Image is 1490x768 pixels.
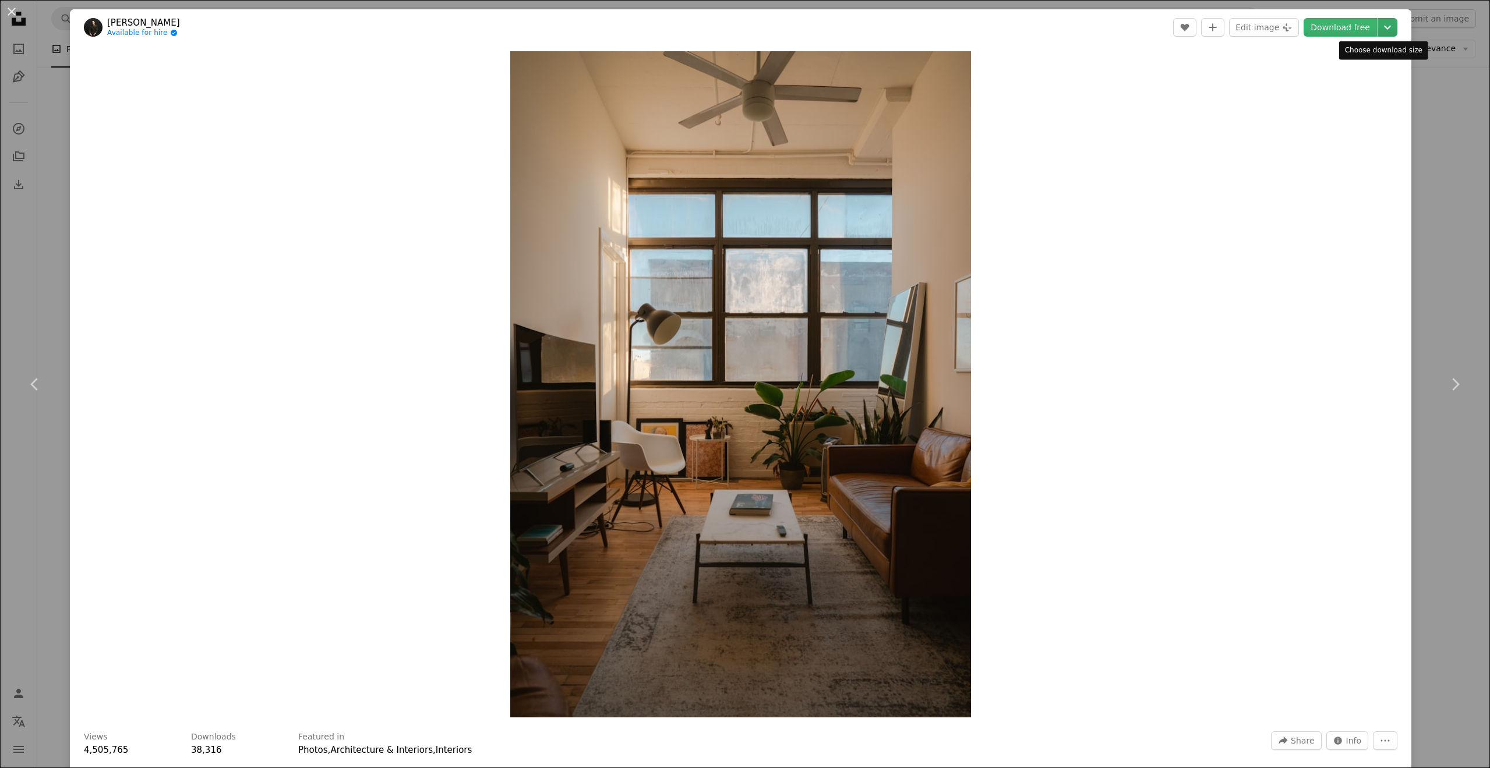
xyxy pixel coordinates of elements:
button: Share this image [1271,731,1321,750]
button: Choose download size [1378,18,1397,37]
span: Info [1346,732,1362,749]
span: , [328,745,331,755]
a: Photos [298,745,328,755]
span: 4,505,765 [84,745,128,755]
div: Choose download size [1339,41,1428,60]
img: Go to Michael Oxendine's profile [84,18,103,37]
span: 38,316 [191,745,222,755]
a: [PERSON_NAME] [107,17,180,29]
button: Edit image [1229,18,1299,37]
span: Share [1291,732,1314,749]
h3: Views [84,731,108,743]
a: Available for hire [107,29,180,38]
button: Stats about this image [1326,731,1369,750]
button: Like [1173,18,1196,37]
h3: Featured in [298,731,344,743]
a: Download free [1304,18,1377,37]
img: white laptop computer on brown wooden table [510,51,970,717]
button: More Actions [1373,731,1397,750]
a: Next [1420,328,1490,440]
button: Add to Collection [1201,18,1224,37]
a: Architecture & Interiors [330,745,433,755]
h3: Downloads [191,731,236,743]
a: Interiors [436,745,472,755]
span: , [433,745,436,755]
button: Zoom in on this image [510,51,970,717]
